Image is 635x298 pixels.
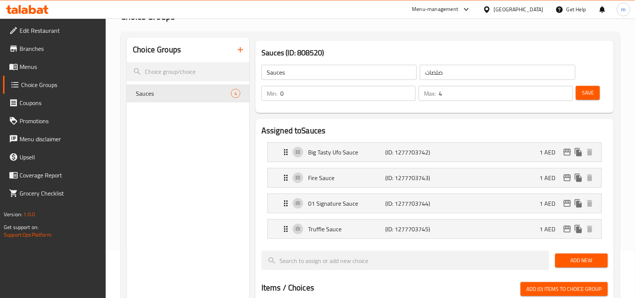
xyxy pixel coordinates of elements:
[23,209,35,219] span: 1.0.0
[494,5,544,14] div: [GEOGRAPHIC_DATA]
[308,225,385,234] p: Truffle Sauce
[20,26,100,35] span: Edit Restaurant
[540,173,562,182] p: 1 AED
[308,199,385,208] p: 01 Signature Sauce
[555,254,608,267] button: Add New
[20,171,100,180] span: Coverage Report
[261,47,608,59] h3: Sauces (ID: 808520)
[562,147,573,158] button: edit
[127,62,249,81] input: search
[21,80,100,89] span: Choice Groups
[261,139,608,165] li: Expand
[268,168,602,187] div: Expand
[385,199,437,208] p: (ID: 1277703744)
[20,116,100,125] span: Promotions
[4,222,38,232] span: Get support on:
[3,148,106,166] a: Upsell
[231,89,240,98] div: Choices
[20,44,100,53] span: Branches
[573,172,584,183] button: duplicate
[127,84,249,102] div: Sauces4
[584,147,596,158] button: delete
[3,76,106,94] a: Choice Groups
[584,172,596,183] button: delete
[584,223,596,235] button: delete
[20,98,100,107] span: Coupons
[20,62,100,71] span: Menus
[385,225,437,234] p: (ID: 1277703745)
[562,198,573,209] button: edit
[261,251,549,270] input: search
[3,40,106,58] a: Branches
[540,225,562,234] p: 1 AED
[267,89,277,98] p: Min:
[562,223,573,235] button: edit
[385,173,437,182] p: (ID: 1277703743)
[527,284,602,294] span: Add (0) items to choice group
[261,282,314,293] h2: Items / Choices
[261,165,608,191] li: Expand
[582,88,594,98] span: Save
[136,89,231,98] span: Sauces
[20,189,100,198] span: Grocery Checklist
[573,223,584,235] button: duplicate
[3,21,106,40] a: Edit Restaurant
[562,172,573,183] button: edit
[261,125,608,136] h2: Assigned to Sauces
[4,230,52,240] a: Support.OpsPlatform
[268,220,602,238] div: Expand
[3,112,106,130] a: Promotions
[20,153,100,162] span: Upsell
[308,148,385,157] p: Big Tasty Ufo Sauce
[133,44,181,55] h2: Choice Groups
[268,143,602,162] div: Expand
[385,148,437,157] p: (ID: 1277703742)
[3,130,106,148] a: Menu disclaimer
[584,198,596,209] button: delete
[412,5,459,14] div: Menu-management
[540,199,562,208] p: 1 AED
[573,198,584,209] button: duplicate
[3,166,106,184] a: Coverage Report
[424,89,436,98] p: Max:
[573,147,584,158] button: duplicate
[231,90,240,97] span: 4
[3,58,106,76] a: Menus
[3,94,106,112] a: Coupons
[4,209,22,219] span: Version:
[561,256,602,265] span: Add New
[521,282,608,296] button: Add (0) items to choice group
[20,134,100,144] span: Menu disclaimer
[540,148,562,157] p: 1 AED
[308,173,385,182] p: Fire Sauce
[576,86,600,100] button: Save
[261,191,608,216] li: Expand
[3,184,106,202] a: Grocery Checklist
[261,216,608,242] li: Expand
[268,194,602,213] div: Expand
[621,5,626,14] span: m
